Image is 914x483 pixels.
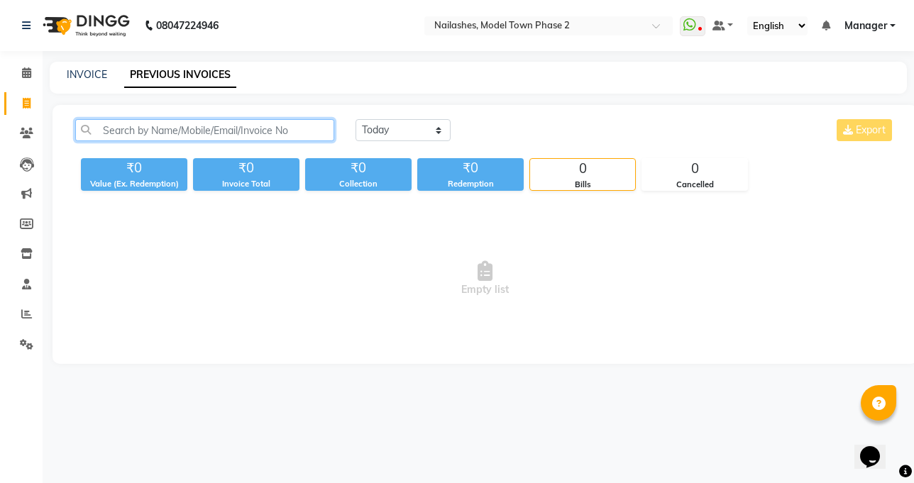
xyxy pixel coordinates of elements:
div: Bills [530,179,635,191]
div: ₹0 [193,158,299,178]
div: ₹0 [305,158,412,178]
span: Empty list [75,208,895,350]
div: ₹0 [417,158,524,178]
a: INVOICE [67,68,107,81]
span: Manager [844,18,887,33]
a: PREVIOUS INVOICES [124,62,236,88]
b: 08047224946 [156,6,219,45]
div: Collection [305,178,412,190]
div: Redemption [417,178,524,190]
div: ₹0 [81,158,187,178]
img: logo [36,6,133,45]
div: Cancelled [642,179,747,191]
iframe: chat widget [854,426,900,469]
div: Value (Ex. Redemption) [81,178,187,190]
div: 0 [530,159,635,179]
input: Search by Name/Mobile/Email/Invoice No [75,119,334,141]
div: 0 [642,159,747,179]
div: Invoice Total [193,178,299,190]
